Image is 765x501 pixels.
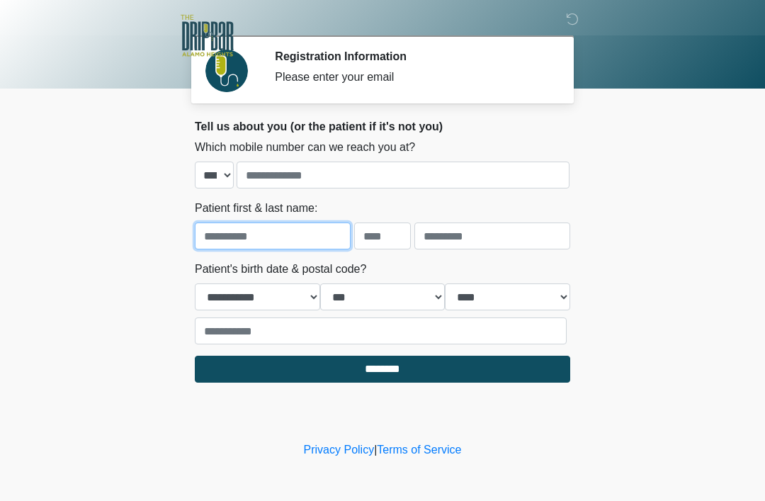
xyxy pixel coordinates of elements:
div: Please enter your email [275,69,549,86]
a: | [374,444,377,456]
img: The DRIPBaR - Alamo Heights Logo [181,11,234,61]
a: Privacy Policy [304,444,375,456]
label: Which mobile number can we reach you at? [195,139,415,156]
label: Patient's birth date & postal code? [195,261,366,278]
label: Patient first & last name: [195,200,317,217]
h2: Tell us about you (or the patient if it's not you) [195,120,570,133]
a: Terms of Service [377,444,461,456]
